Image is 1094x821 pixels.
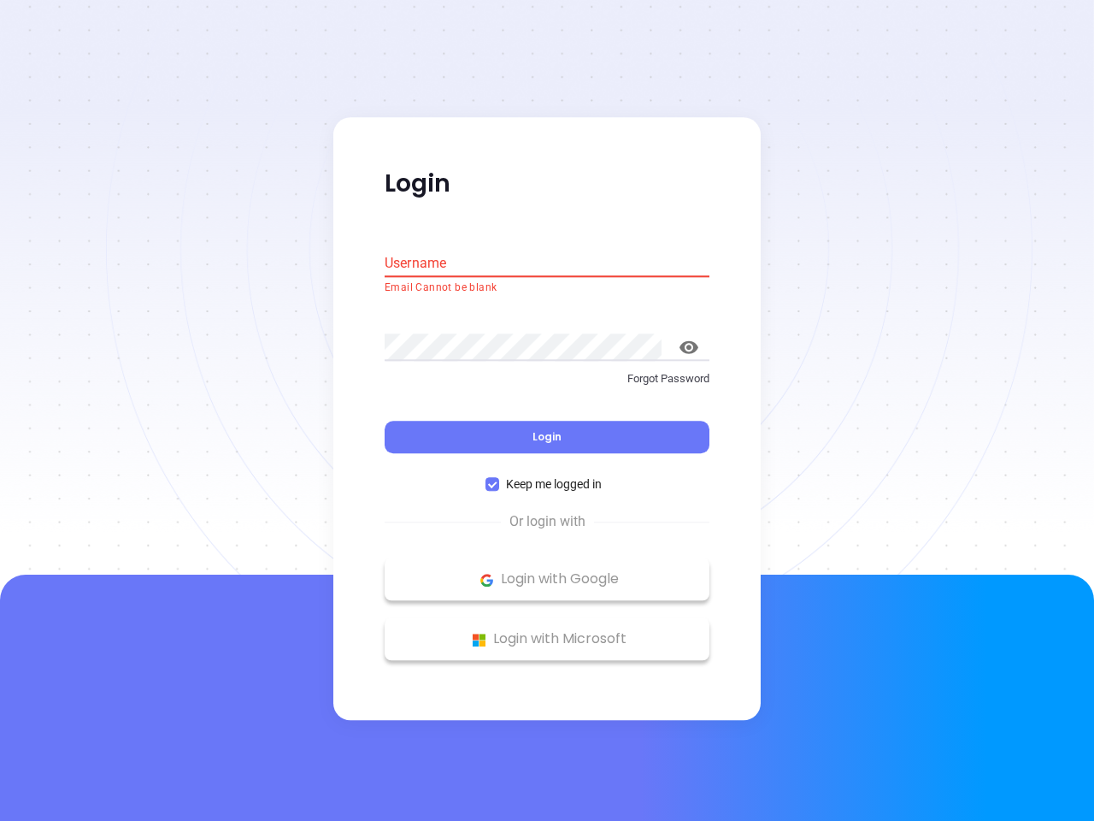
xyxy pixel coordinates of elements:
p: Email Cannot be blank [385,280,709,297]
img: Google Logo [476,570,497,591]
span: Login [532,430,562,445]
button: Login [385,422,709,454]
p: Login with Google [393,567,701,593]
a: Forgot Password [385,370,709,401]
span: Or login with [501,512,594,533]
img: Microsoft Logo [468,629,490,651]
button: Google Logo Login with Google [385,558,709,601]
p: Forgot Password [385,370,709,387]
p: Login [385,168,709,199]
button: toggle password visibility [668,327,709,368]
span: Keep me logged in [499,475,609,494]
button: Microsoft Logo Login with Microsoft [385,618,709,661]
p: Login with Microsoft [393,627,701,653]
